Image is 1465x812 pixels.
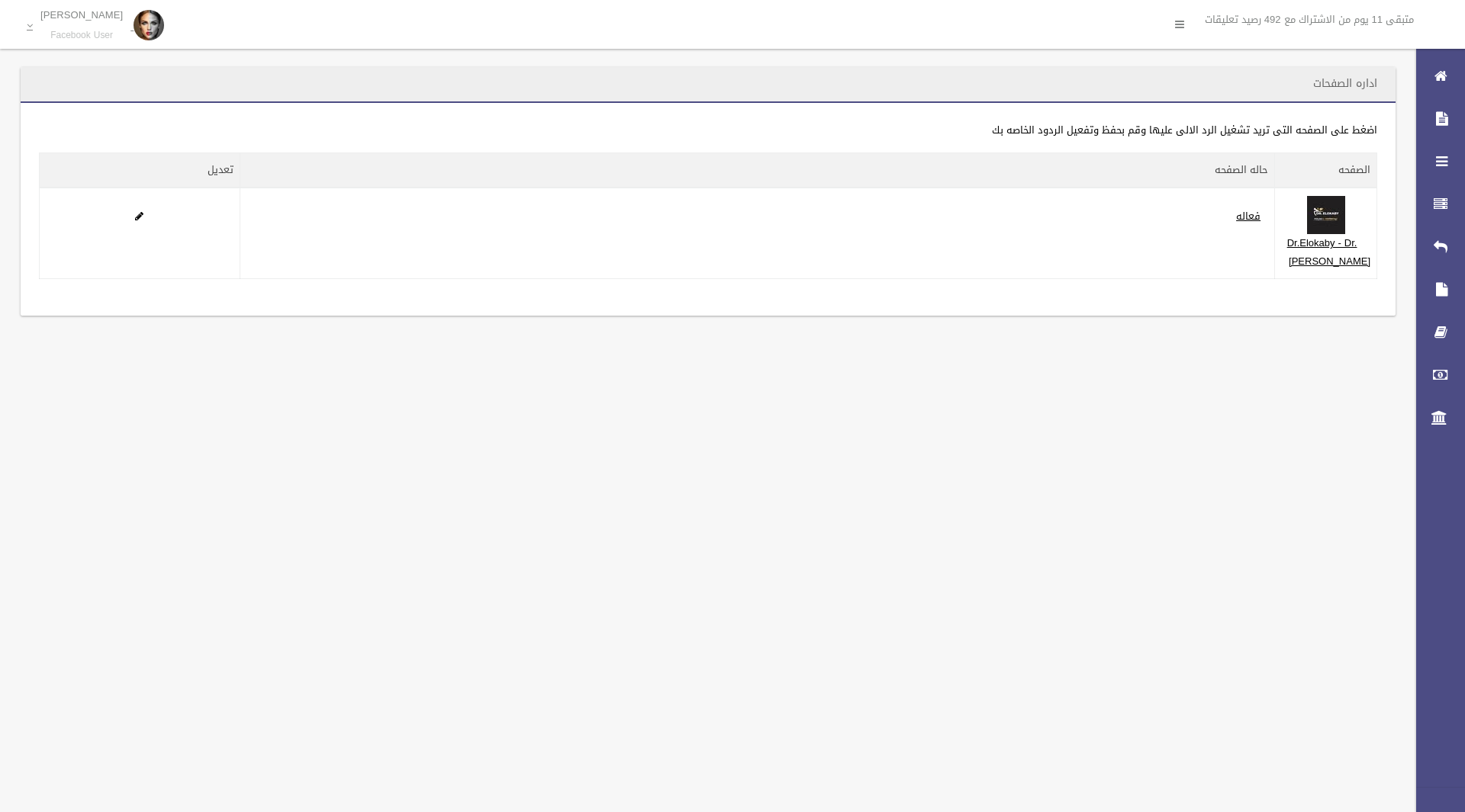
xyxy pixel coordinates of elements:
[1275,153,1377,188] th: الصفحه
[1236,207,1261,226] a: فعاله
[1295,69,1396,98] header: اداره الصفحات
[135,207,143,226] a: Edit
[1307,196,1345,234] img: 550726183_122103544245022608_1795566891077927605_n.jpg
[1287,233,1370,271] a: Dr.Elokaby - Dr.[PERSON_NAME]
[240,153,1274,188] th: حاله الصفحه
[1307,207,1345,226] a: Edit
[40,30,123,41] small: Facebook User
[40,9,123,21] p: [PERSON_NAME]
[39,121,1377,140] div: اضغط على الصفحه التى تريد تشغيل الرد الالى عليها وقم بحفظ وتفعيل الردود الخاصه بك
[40,153,240,188] th: تعديل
